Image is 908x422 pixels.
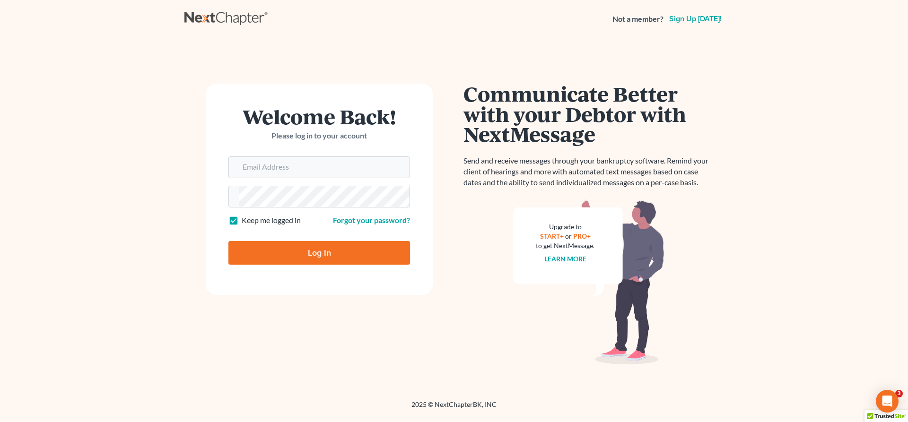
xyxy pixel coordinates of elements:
[573,232,591,240] a: PRO+
[876,390,899,413] div: Open Intercom Messenger
[540,232,564,240] a: START+
[239,157,410,178] input: Email Address
[612,14,664,25] strong: Not a member?
[463,155,714,188] p: Send and receive messages through your bankruptcy software. Remind your client of hearings and mo...
[228,130,410,141] p: Please log in to your account
[895,390,903,397] span: 3
[333,215,410,224] a: Forgot your password?
[463,84,714,144] h1: Communicate Better with your Debtor with NextMessage
[544,255,586,263] a: Learn more
[536,241,594,250] div: to get NextMessage.
[565,232,572,240] span: or
[536,222,594,232] div: Upgrade to
[667,15,724,23] a: Sign up [DATE]!
[228,106,410,127] h1: Welcome Back!
[228,241,410,265] input: Log In
[184,400,724,417] div: 2025 © NextChapterBK, INC
[242,215,301,226] label: Keep me logged in
[513,199,664,365] img: nextmessage_bg-59042aed3d76b12b5cd301f8e5b87938c9018125f34e5fa2b7a6b67550977c72.svg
